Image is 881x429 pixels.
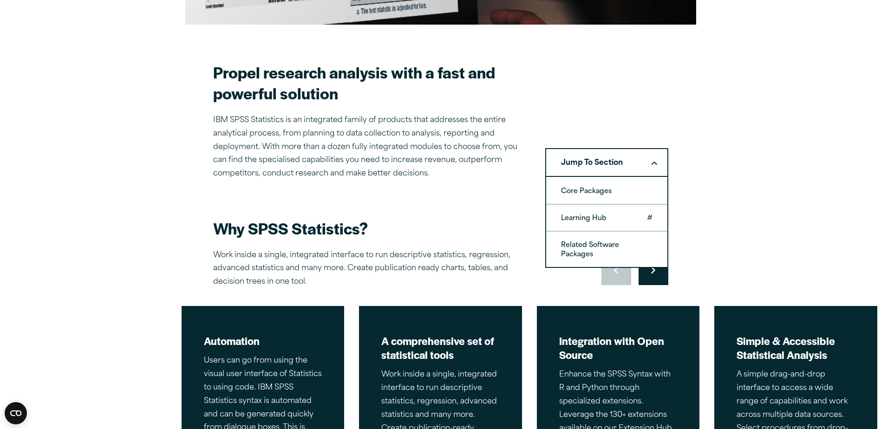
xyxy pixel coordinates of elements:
h2: Simple & Accessible Statistical Analysis [737,334,855,362]
h2: Propel research analysis with a fast and powerful solution [213,62,523,104]
h2: A comprehensive set of statistical tools [381,334,500,362]
a: Related Software Packages [546,232,667,267]
button: Jump To SectionDownward pointing chevron [545,148,668,177]
p: Work inside a single, integrated interface to run descriptive statistics, regression, advanced st... [213,249,538,289]
svg: Downward pointing chevron [651,161,657,165]
button: Open CMP widget [5,402,27,424]
h2: Why SPSS Statistics? [213,218,538,239]
h2: Automation [204,334,322,348]
button: Move to next slide [639,255,668,285]
nav: Table of Contents [545,148,668,177]
a: Learning Hub [546,205,667,231]
svg: Right pointing chevron [651,266,655,274]
ol: Jump To SectionDownward pointing chevron [545,176,668,268]
a: Core Packages [546,178,667,204]
p: IBM SPSS Statistics is an integrated family of products that addresses the entire analytical proc... [213,114,523,181]
h2: Integration with Open Source [559,334,678,362]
